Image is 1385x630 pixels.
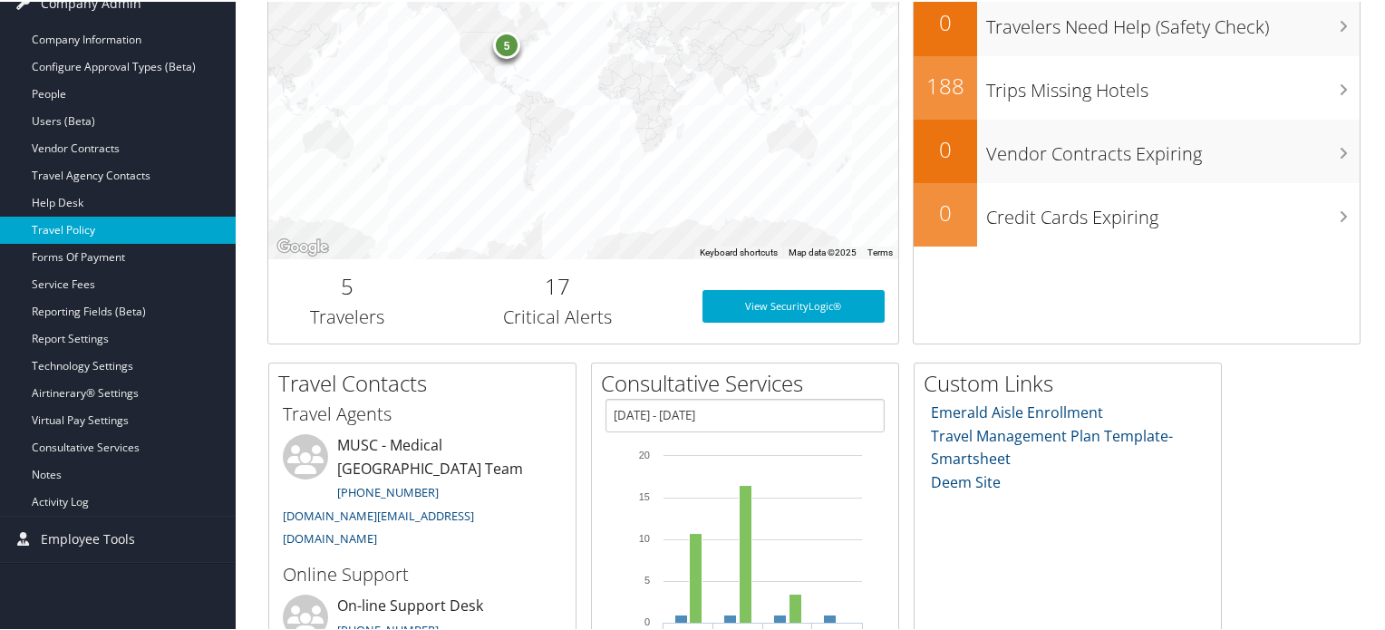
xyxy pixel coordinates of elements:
h3: Credit Cards Expiring [986,194,1360,228]
h2: 0 [914,5,977,36]
h2: Custom Links [924,366,1221,397]
tspan: 0 [644,615,650,625]
a: 0Credit Cards Expiring [914,181,1360,245]
h3: Travel Agents [283,400,562,425]
a: 0Vendor Contracts Expiring [914,118,1360,181]
h2: 0 [914,132,977,163]
a: Open this area in Google Maps (opens a new window) [273,234,333,257]
a: [PHONE_NUMBER] [337,482,439,499]
li: MUSC - Medical [GEOGRAPHIC_DATA] Team [274,432,571,553]
h2: 0 [914,196,977,227]
h3: Critical Alerts [440,303,675,328]
h3: Travelers Need Help (Safety Check) [986,4,1360,38]
tspan: 5 [644,573,650,584]
a: Terms (opens in new tab) [867,246,893,256]
a: Deem Site [931,470,1001,490]
tspan: 15 [639,489,650,500]
h3: Travelers [282,303,412,328]
tspan: 20 [639,448,650,459]
a: Travel Management Plan Template- Smartsheet [931,424,1173,468]
h2: Consultative Services [601,366,898,397]
h2: 5 [282,269,412,300]
a: [DOMAIN_NAME][EMAIL_ADDRESS][DOMAIN_NAME] [283,506,474,546]
a: 188Trips Missing Hotels [914,54,1360,118]
a: View SecurityLogic® [702,288,886,321]
h2: Travel Contacts [278,366,576,397]
h3: Trips Missing Hotels [986,67,1360,102]
div: 5 [493,30,520,57]
h2: 188 [914,69,977,100]
h3: Online Support [283,560,562,586]
button: Keyboard shortcuts [700,245,778,257]
h2: 17 [440,269,675,300]
a: Emerald Aisle Enrollment [931,401,1103,421]
span: Map data ©2025 [789,246,857,256]
h3: Vendor Contracts Expiring [986,131,1360,165]
span: Employee Tools [41,515,135,560]
img: Google [273,234,333,257]
tspan: 10 [639,531,650,542]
